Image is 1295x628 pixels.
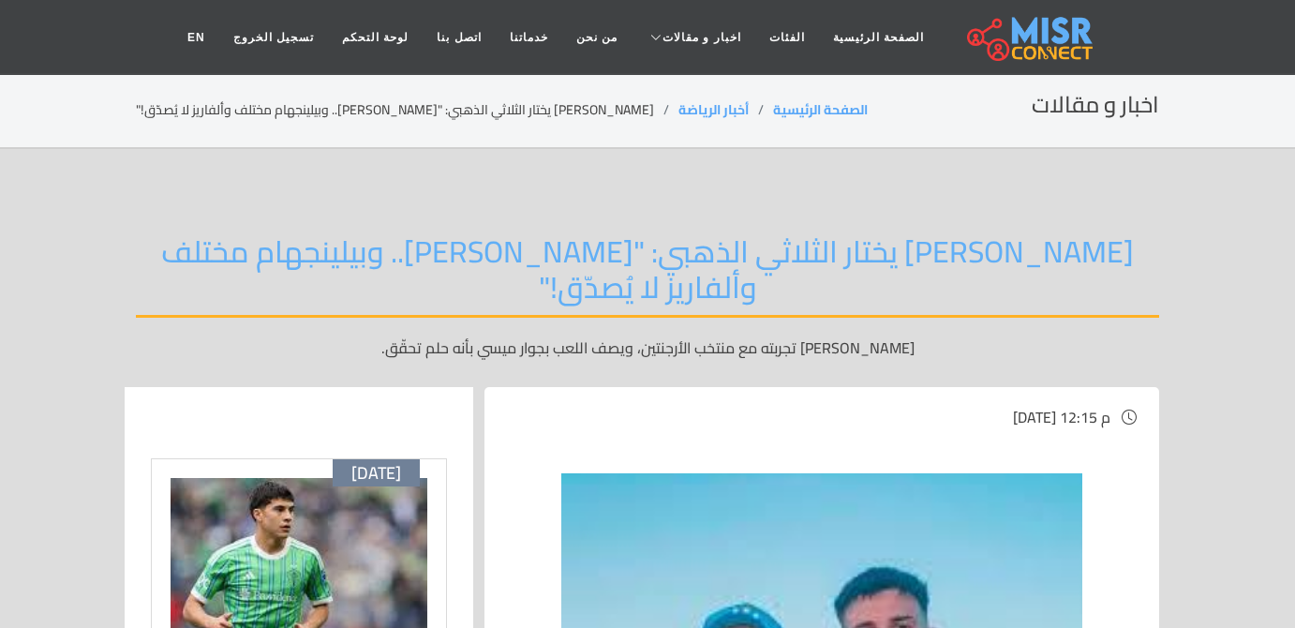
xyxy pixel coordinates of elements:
a: لوحة التحكم [328,20,423,55]
p: [PERSON_NAME] تجربته مع منتخب الأرجنتين، ويصف اللعب بجوار ميسي بأنه حلم تحقّق. [136,336,1159,359]
a: تسجيل الخروج [219,20,328,55]
li: [PERSON_NAME] يختار الثلاثي الذهبي: "[PERSON_NAME].. وبيلينجهام مختلف وألفاريز لا يُصدّق!" [136,100,678,120]
img: main.misr_connect [967,14,1093,61]
h2: اخبار و مقالات [1032,92,1159,119]
a: خدماتنا [496,20,562,55]
a: الفئات [755,20,819,55]
a: أخبار الرياضة [678,97,749,122]
a: الصفحة الرئيسية [773,97,868,122]
h2: [PERSON_NAME] يختار الثلاثي الذهبي: "[PERSON_NAME].. وبيلينجهام مختلف وألفاريز لا يُصدّق!" [136,233,1159,318]
a: اتصل بنا [423,20,495,55]
a: اخبار و مقالات [632,20,755,55]
span: اخبار و مقالات [662,29,741,46]
span: [DATE] [351,463,401,484]
a: EN [173,20,219,55]
span: [DATE] 12:15 م [1013,403,1110,431]
a: الصفحة الرئيسية [819,20,938,55]
a: من نحن [562,20,632,55]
